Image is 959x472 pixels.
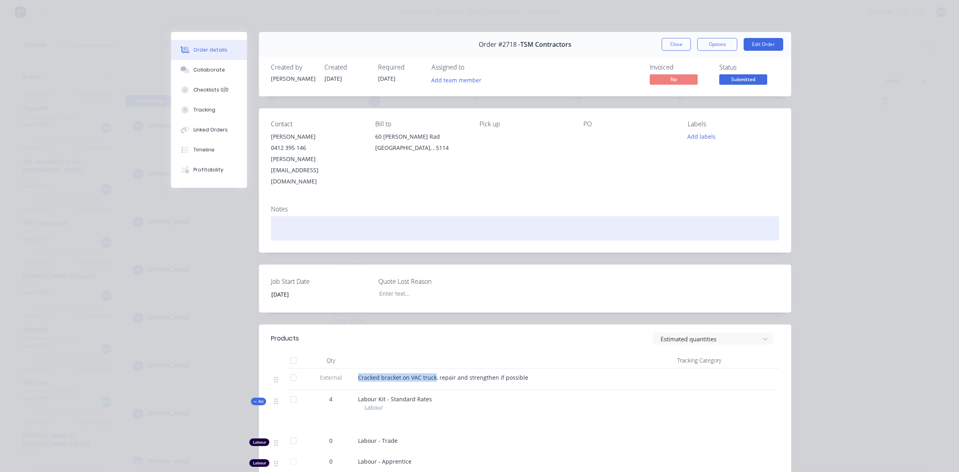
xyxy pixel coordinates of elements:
[271,277,371,286] label: Job Start Date
[719,74,767,86] button: Submitted
[697,38,737,51] button: Options
[271,205,779,213] div: Notes
[193,146,215,153] div: Timeline
[479,120,571,128] div: Pick up
[683,131,720,142] button: Add labels
[432,64,511,71] div: Assigned to
[171,80,247,100] button: Checklists 0/0
[307,353,355,368] div: Qty
[171,40,247,60] button: Order details
[378,64,422,71] div: Required
[719,64,779,71] div: Status
[378,277,478,286] label: Quote Lost Reason
[271,74,315,83] div: [PERSON_NAME]
[635,353,724,368] div: Tracking Category
[193,126,228,133] div: Linked Orders
[271,334,299,343] div: Products
[249,438,269,446] div: Labour
[650,74,698,84] span: No
[171,160,247,180] button: Profitability
[271,64,315,71] div: Created by
[171,100,247,120] button: Tracking
[688,120,779,128] div: Labels
[271,131,362,142] div: [PERSON_NAME]
[583,120,675,128] div: PO
[520,41,571,48] span: TSM Contractors
[650,64,710,71] div: Invoiced
[271,153,362,187] div: [PERSON_NAME][EMAIL_ADDRESS][DOMAIN_NAME]
[193,86,229,94] div: Checklists 0/0
[378,75,396,82] span: [DATE]
[193,46,227,54] div: Order details
[266,288,365,300] input: Enter date
[375,131,467,142] div: 60 [PERSON_NAME] Rad
[329,436,332,445] span: 0
[744,38,783,51] button: Edit Order
[375,131,467,157] div: 60 [PERSON_NAME] Rad[GEOGRAPHIC_DATA], , 5114
[193,66,225,74] div: Collaborate
[364,403,383,412] span: Labour
[375,120,467,128] div: Bill to
[324,64,368,71] div: Created
[271,142,362,153] div: 0412 395 146
[329,457,332,466] span: 0
[329,395,332,403] span: 4
[358,437,398,444] span: Labour - Trade
[193,166,223,173] div: Profitability
[271,120,362,128] div: Contact
[171,140,247,160] button: Timeline
[171,120,247,140] button: Linked Orders
[662,38,691,51] button: Close
[719,74,767,84] span: Submitted
[479,41,520,48] span: Order #2718 -
[375,142,467,153] div: [GEOGRAPHIC_DATA], , 5114
[427,74,486,85] button: Add team member
[249,459,269,467] div: Labour
[358,458,412,465] span: Labour - Apprentice
[253,398,264,404] span: Kit
[358,374,528,381] span: Cracked bracket on VAC truck, repair and strengthen if possible
[310,373,352,382] span: External
[432,74,486,85] button: Add team member
[324,75,342,82] span: [DATE]
[251,398,266,405] button: Kit
[358,395,432,403] span: Labour Kit - Standard Rates
[271,131,362,187] div: [PERSON_NAME]0412 395 146[PERSON_NAME][EMAIL_ADDRESS][DOMAIN_NAME]
[193,106,215,114] div: Tracking
[171,60,247,80] button: Collaborate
